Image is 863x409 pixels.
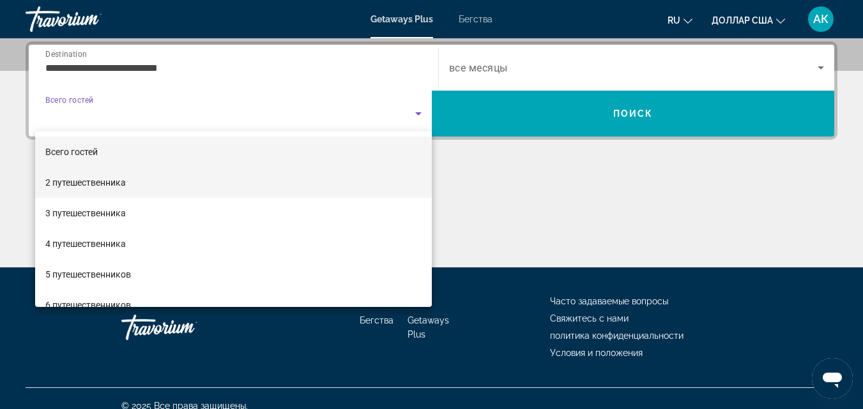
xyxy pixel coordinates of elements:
iframe: Кнопка запуска окна обмена сообщениями [812,358,853,399]
font: Всего гостей [45,147,98,157]
font: 4 путешественника [45,239,126,249]
font: 2 путешественника [45,177,126,188]
font: 3 путешественника [45,208,126,218]
font: 5 путешественников [45,269,131,279]
font: 6 путешественников [45,300,131,310]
